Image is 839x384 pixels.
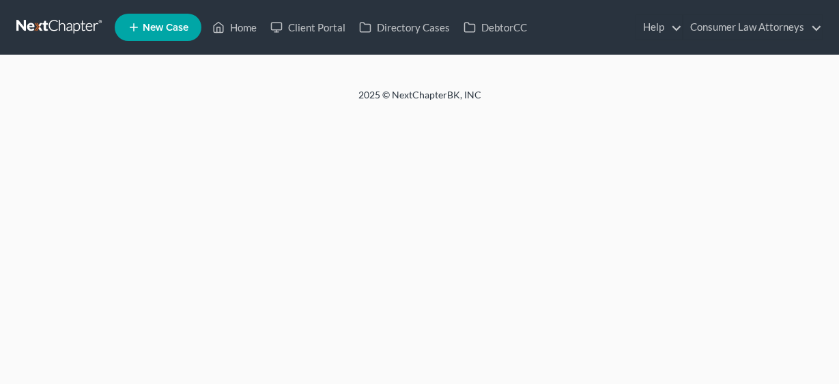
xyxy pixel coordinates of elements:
[352,15,457,40] a: Directory Cases
[264,15,352,40] a: Client Portal
[31,88,809,113] div: 2025 © NextChapterBK, INC
[457,15,534,40] a: DebtorCC
[205,15,264,40] a: Home
[683,15,822,40] a: Consumer Law Attorneys
[115,14,201,41] new-legal-case-button: New Case
[636,15,682,40] a: Help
